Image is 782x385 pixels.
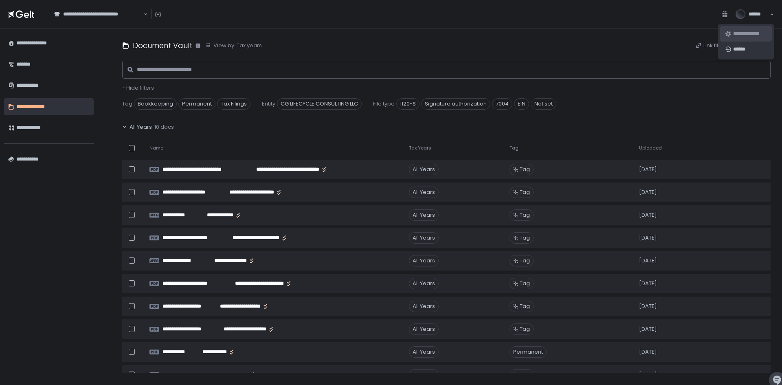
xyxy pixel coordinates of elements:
div: All Years [409,278,439,289]
button: View by: Tax years [205,42,262,49]
span: Tax Years [409,145,431,151]
span: Tag [520,326,530,333]
span: [DATE] [639,348,657,356]
span: Tag [520,257,530,264]
span: Signature authorization [421,98,490,110]
div: All Years [409,232,439,244]
div: All Years [409,187,439,198]
span: Tag [520,211,530,219]
h1: Document Vault [133,40,192,51]
span: [DATE] [639,257,657,264]
span: Tag [520,234,530,242]
span: File type [373,100,395,108]
button: - Hide filters [122,84,154,92]
span: [DATE] [639,303,657,310]
span: 7004 [492,98,512,110]
span: Permanent [510,346,547,358]
div: All Years [409,369,439,381]
span: Permanent [178,98,215,110]
div: Search for option [49,6,148,23]
span: Tax Filings [217,98,250,110]
div: All Years [409,209,439,221]
div: All Years [409,323,439,335]
span: Name [149,145,163,151]
div: All Years [409,164,439,175]
span: Tag [520,189,530,196]
span: Tag [510,145,518,151]
span: Tag [520,303,530,310]
span: [DATE] [639,189,657,196]
div: All Years [409,301,439,312]
span: 10 docs [154,123,174,131]
span: [DATE] [639,326,657,333]
span: Tag [122,100,132,108]
span: Entity [262,100,275,108]
span: [DATE] [639,234,657,242]
span: Tag [520,371,530,378]
span: All Years [130,123,152,131]
span: 1120-S [396,98,420,110]
span: [DATE] [639,211,657,219]
span: Tag [520,166,530,173]
button: Link files [695,42,725,49]
span: [DATE] [639,166,657,173]
div: All Years [409,346,439,358]
span: CG LIFECYCLE CONSULTING LLC [277,98,362,110]
span: [DATE] [639,371,657,378]
span: EIN [514,98,529,110]
span: Tag [520,280,530,287]
span: Not set [531,98,556,110]
span: Bookkeeping [134,98,177,110]
div: All Years [409,255,439,266]
span: [DATE] [639,280,657,287]
span: Uploaded [639,145,662,151]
